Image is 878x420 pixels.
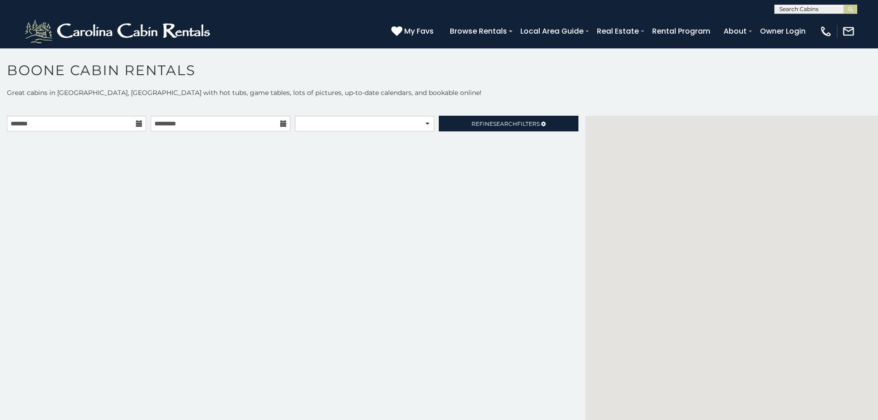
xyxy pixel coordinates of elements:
[445,23,512,39] a: Browse Rentals
[23,18,214,45] img: White-1-2.png
[819,25,832,38] img: phone-regular-white.png
[592,23,643,39] a: Real Estate
[471,120,540,127] span: Refine Filters
[516,23,588,39] a: Local Area Guide
[439,116,578,131] a: RefineSearchFilters
[404,25,434,37] span: My Favs
[391,25,436,37] a: My Favs
[842,25,855,38] img: mail-regular-white.png
[755,23,810,39] a: Owner Login
[493,120,517,127] span: Search
[648,23,715,39] a: Rental Program
[719,23,751,39] a: About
